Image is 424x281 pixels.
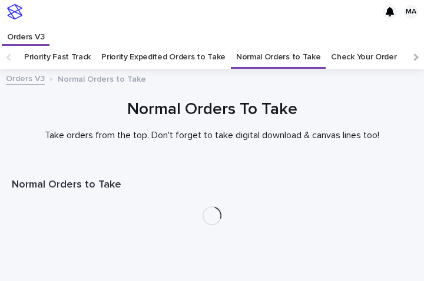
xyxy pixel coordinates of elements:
a: Orders V3 [6,71,45,85]
div: MA [404,5,418,19]
a: Normal Orders to Take [236,45,321,69]
a: Check Your Order [331,45,396,69]
p: Take orders from the top. Don't forget to take digital download & canvas lines too! [12,130,412,141]
a: Priority Fast Track [24,45,91,69]
a: Orders V3 [2,24,49,44]
h1: Normal Orders to Take [12,178,412,192]
a: Priority Expedited Orders to Take [101,45,226,69]
img: stacker-logo-s-only.png [7,4,22,19]
p: Normal Orders to Take [58,72,146,85]
p: Orders V3 [7,24,44,42]
h1: Normal Orders To Take [12,99,412,121]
